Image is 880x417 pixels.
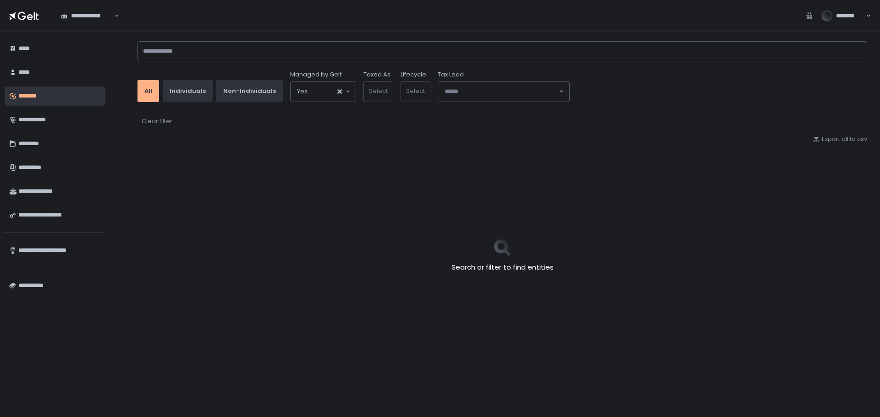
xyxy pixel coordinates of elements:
[363,70,390,79] label: Taxed As
[170,87,206,95] div: Individuals
[438,81,569,102] div: Search for option
[137,80,159,102] button: All
[216,80,283,102] button: Non-Individuals
[55,6,119,26] div: Search for option
[401,70,426,79] label: Lifecycle
[406,87,425,95] span: Select
[141,117,173,126] button: Clear filter
[142,117,172,125] div: Clear filter
[290,70,341,79] span: Managed by Gelt
[144,87,152,95] div: All
[308,87,336,96] input: Search for option
[223,87,276,95] div: Non-Individuals
[369,87,388,95] span: Select
[113,11,114,21] input: Search for option
[297,87,308,96] span: Yes
[813,135,867,143] button: Export all to csv
[291,81,356,102] div: Search for option
[451,262,554,273] h2: Search or filter to find entities
[163,80,213,102] button: Individuals
[337,89,342,94] button: Clear Selected
[438,70,464,79] span: Tax Lead
[445,87,558,96] input: Search for option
